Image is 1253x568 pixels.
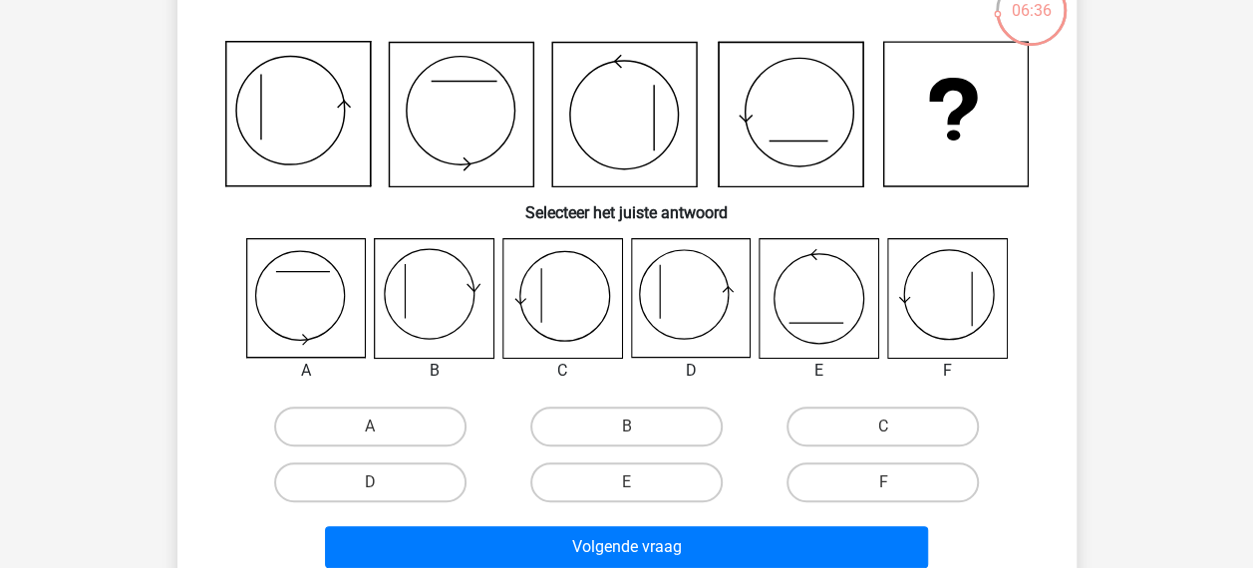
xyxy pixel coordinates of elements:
[274,462,467,502] label: D
[359,359,509,383] div: B
[744,359,894,383] div: E
[530,462,723,502] label: E
[209,187,1045,222] h6: Selecteer het juiste antwoord
[786,407,979,446] label: C
[231,359,382,383] div: A
[786,462,979,502] label: F
[274,407,467,446] label: A
[616,359,767,383] div: D
[325,526,928,568] button: Volgende vraag
[872,359,1023,383] div: F
[530,407,723,446] label: B
[487,359,638,383] div: C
